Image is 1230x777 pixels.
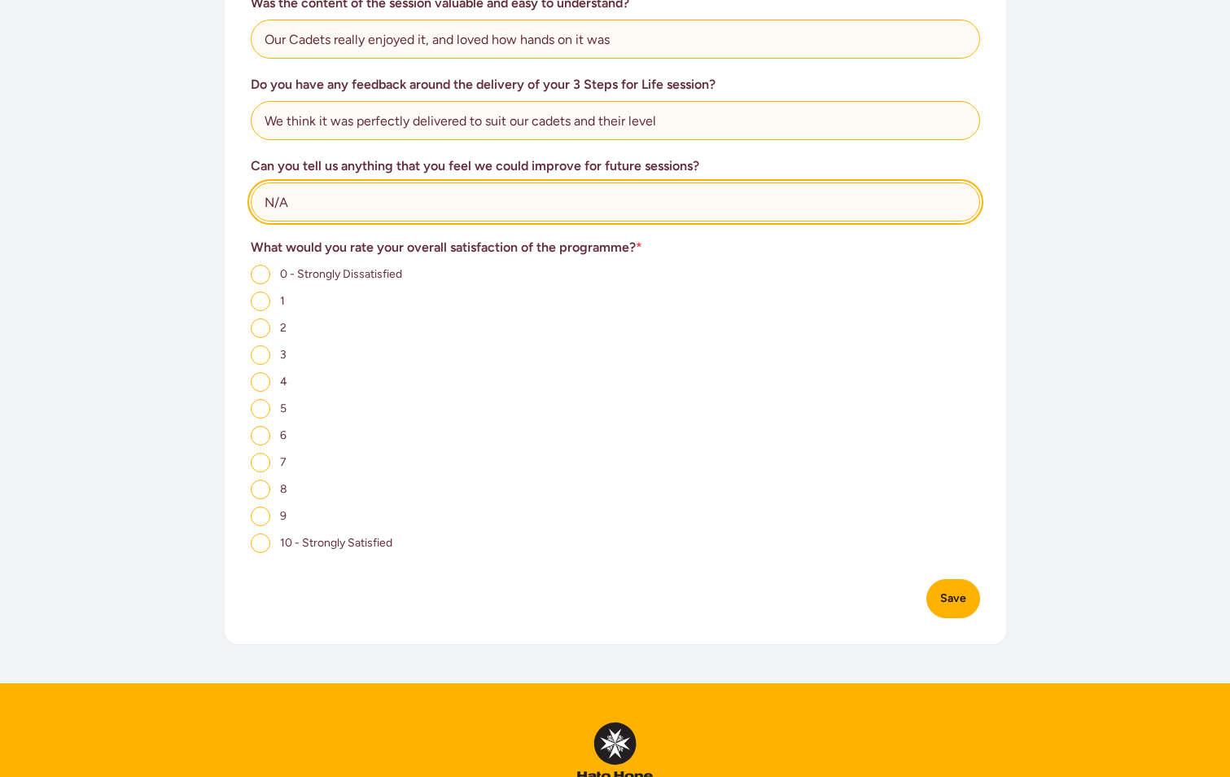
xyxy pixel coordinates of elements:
h3: Can you tell us anything that you feel we could improve for future sessions? [251,156,980,176]
h3: Do you have any feedback around the delivery of your 3 Steps for Life session? [251,75,980,94]
input: 4 [251,372,270,392]
h3: What would you rate your overall satisfaction of the programme? [251,238,980,257]
span: 8 [280,482,287,496]
input: 1 [251,292,270,311]
span: 9 [280,509,287,523]
span: 10 - Strongly Satisfied [280,536,392,550]
span: 4 [280,375,287,388]
input: 5 [251,399,270,419]
span: 1 [280,294,285,308]
input: 7 [251,453,270,472]
span: 5 [280,402,287,415]
input: 9 [251,507,270,526]
input: 2 [251,318,270,338]
input: 0 - Strongly Dissatisfied [251,265,270,284]
button: Save [926,579,980,618]
input: 8 [251,480,270,499]
input: 6 [251,426,270,446]
span: 0 - Strongly Dissatisfied [280,267,402,281]
input: 10 - Strongly Satisfied [251,533,270,553]
input: 3 [251,345,270,365]
span: 2 [280,321,287,335]
span: 7 [280,455,287,469]
span: 3 [280,348,287,362]
span: 6 [280,428,287,442]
